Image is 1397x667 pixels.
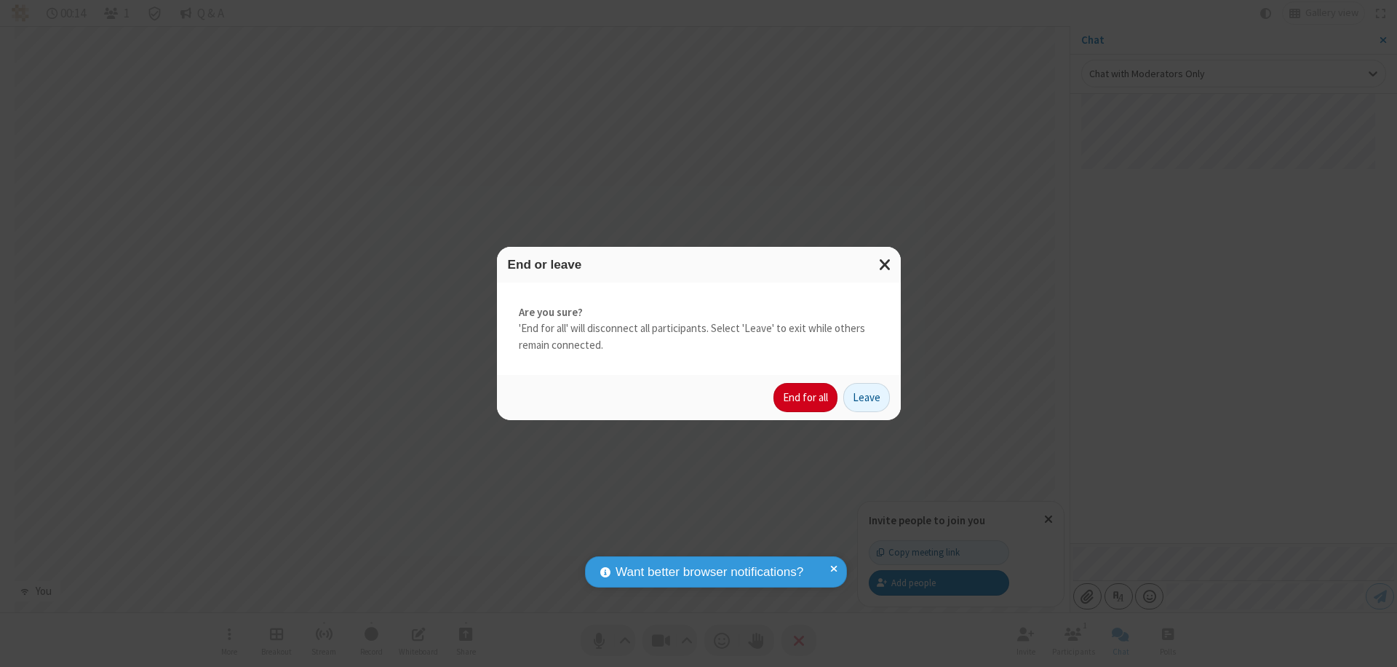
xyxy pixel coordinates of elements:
[616,563,803,582] span: Want better browser notifications?
[497,283,901,376] div: 'End for all' will disconnect all participants. Select 'Leave' to exit while others remain connec...
[773,383,837,412] button: End for all
[843,383,890,412] button: Leave
[519,304,879,321] strong: Are you sure?
[508,258,890,272] h3: End or leave
[870,247,901,283] button: Close modal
